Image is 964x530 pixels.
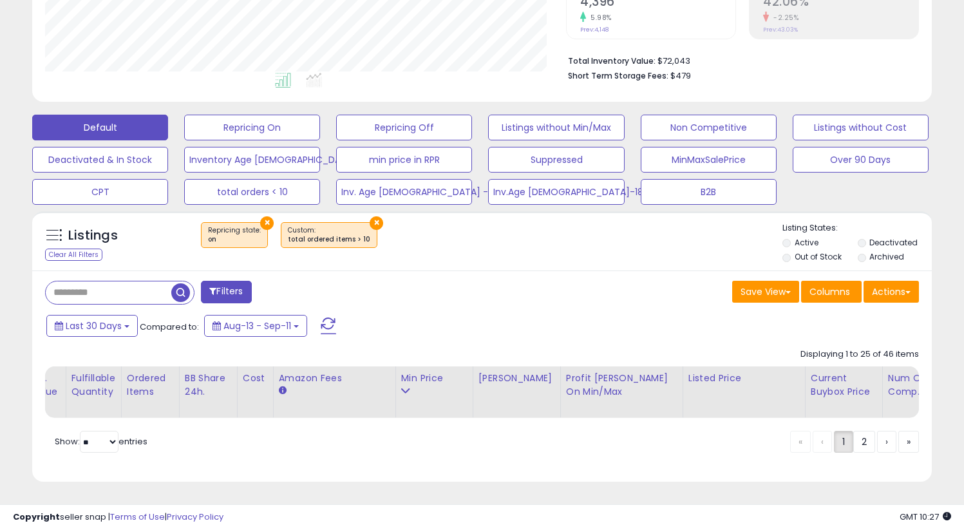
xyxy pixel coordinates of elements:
[641,115,777,140] button: Non Competitive
[560,366,683,418] th: The percentage added to the cost of goods (COGS) that forms the calculator for Min & Max prices.
[13,511,60,523] strong: Copyright
[834,431,853,453] a: 1
[853,431,875,453] a: 2
[568,55,656,66] b: Total Inventory Value:
[66,319,122,332] span: Last 30 Days
[864,281,919,303] button: Actions
[568,52,909,68] li: $72,043
[869,251,904,262] label: Archived
[13,511,223,524] div: seller snap | |
[185,372,232,399] div: BB Share 24h.
[793,115,929,140] button: Listings without Cost
[688,372,800,385] div: Listed Price
[204,315,307,337] button: Aug-13 - Sep-11
[809,285,850,298] span: Columns
[140,321,199,333] span: Compared to:
[566,372,677,399] div: Profit [PERSON_NAME] on Min/Max
[586,13,612,23] small: 5.98%
[201,281,251,303] button: Filters
[885,435,888,448] span: ›
[568,70,668,81] b: Short Term Storage Fees:
[167,511,223,523] a: Privacy Policy
[55,435,147,448] span: Show: entries
[795,251,842,262] label: Out of Stock
[208,225,261,245] span: Repricing state :
[32,147,168,173] button: Deactivated & In Stock
[184,115,320,140] button: Repricing On
[288,235,370,244] div: total ordered items > 10
[288,225,370,245] span: Custom:
[670,70,691,82] span: $479
[336,147,472,173] button: min price in RPR
[127,372,174,399] div: Ordered Items
[580,26,609,33] small: Prev: 4,148
[336,179,472,205] button: Inv. Age [DEMOGRAPHIC_DATA] -FBA
[184,179,320,205] button: total orders < 10
[888,372,935,399] div: Num of Comp.
[488,115,624,140] button: Listings without Min/Max
[811,372,877,399] div: Current Buybox Price
[478,372,555,385] div: [PERSON_NAME]
[243,372,268,385] div: Cost
[769,13,799,23] small: -2.25%
[279,385,287,397] small: Amazon Fees.
[68,227,118,245] h5: Listings
[46,315,138,337] button: Last 30 Days
[641,179,777,205] button: B2B
[45,249,102,261] div: Clear All Filters
[184,147,320,173] button: Inventory Age [DEMOGRAPHIC_DATA]/26/
[641,147,777,173] button: MinMaxSalePrice
[31,372,60,399] div: Inv. value
[763,26,798,33] small: Prev: 43.03%
[800,348,919,361] div: Displaying 1 to 25 of 46 items
[488,179,624,205] button: Inv.Age [DEMOGRAPHIC_DATA]-180-FBA
[370,216,383,230] button: ×
[32,115,168,140] button: Default
[336,115,472,140] button: Repricing Off
[279,372,390,385] div: Amazon Fees
[110,511,165,523] a: Terms of Use
[401,372,468,385] div: Min Price
[32,179,168,205] button: CPT
[260,216,274,230] button: ×
[732,281,799,303] button: Save View
[208,235,261,244] div: on
[795,237,818,248] label: Active
[801,281,862,303] button: Columns
[869,237,918,248] label: Deactivated
[900,511,951,523] span: 2025-10-12 10:27 GMT
[907,435,911,448] span: »
[793,147,929,173] button: Over 90 Days
[488,147,624,173] button: Suppressed
[71,372,116,399] div: Fulfillable Quantity
[223,319,291,332] span: Aug-13 - Sep-11
[782,222,932,234] p: Listing States:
